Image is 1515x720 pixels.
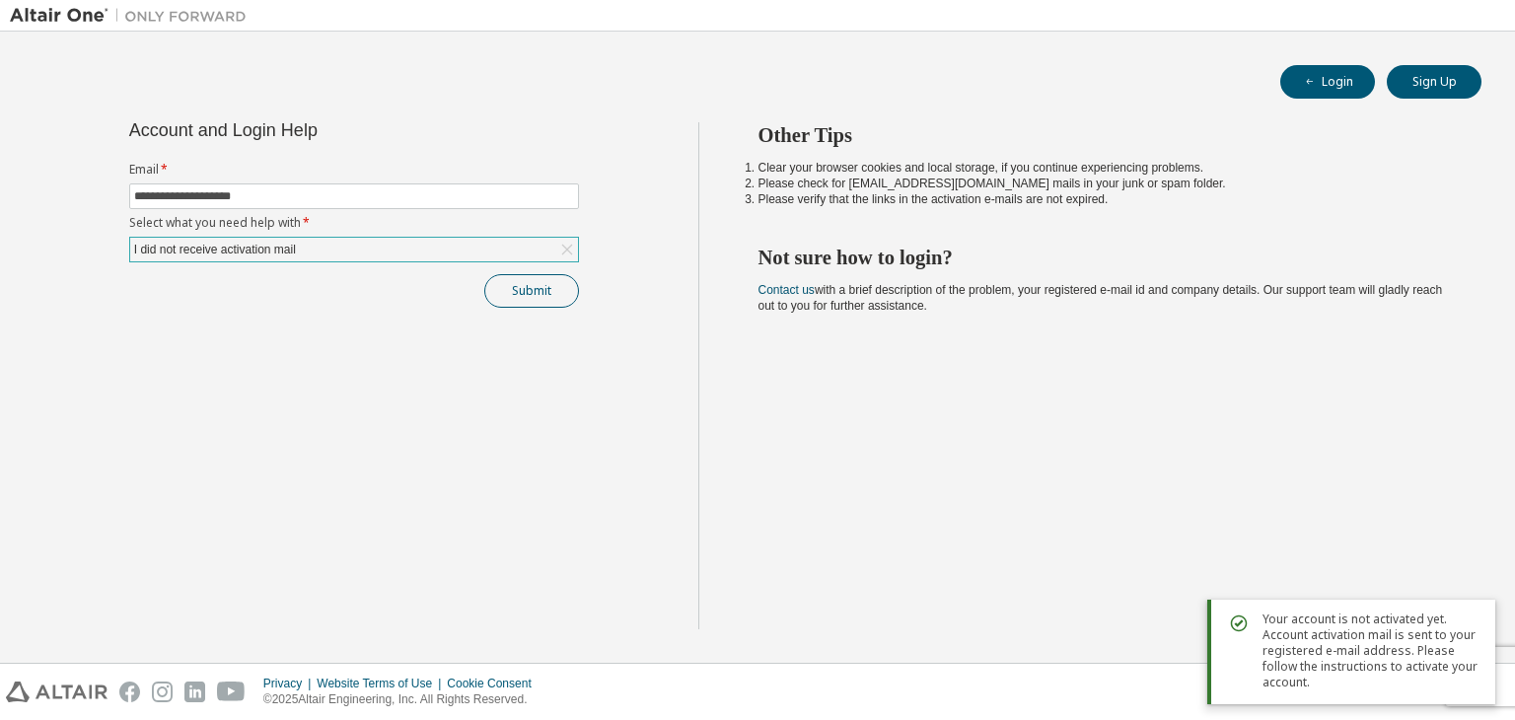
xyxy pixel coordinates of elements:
[317,676,447,691] div: Website Terms of Use
[10,6,256,26] img: Altair One
[129,122,489,138] div: Account and Login Help
[263,691,543,708] p: © 2025 Altair Engineering, Inc. All Rights Reserved.
[758,283,1443,313] span: with a brief description of the problem, your registered e-mail id and company details. Our suppo...
[129,215,579,231] label: Select what you need help with
[447,676,542,691] div: Cookie Consent
[758,122,1447,148] h2: Other Tips
[758,176,1447,191] li: Please check for [EMAIL_ADDRESS][DOMAIN_NAME] mails in your junk or spam folder.
[1262,612,1479,690] span: Your account is not activated yet. Account activation mail is sent to your registered e-mail addr...
[131,239,299,260] div: I did not receive activation mail
[263,676,317,691] div: Privacy
[152,682,173,702] img: instagram.svg
[184,682,205,702] img: linkedin.svg
[217,682,246,702] img: youtube.svg
[130,238,578,261] div: I did not receive activation mail
[129,162,579,178] label: Email
[6,682,108,702] img: altair_logo.svg
[119,682,140,702] img: facebook.svg
[1280,65,1375,99] button: Login
[758,160,1447,176] li: Clear your browser cookies and local storage, if you continue experiencing problems.
[484,274,579,308] button: Submit
[1387,65,1481,99] button: Sign Up
[758,245,1447,270] h2: Not sure how to login?
[758,191,1447,207] li: Please verify that the links in the activation e-mails are not expired.
[758,283,815,297] a: Contact us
